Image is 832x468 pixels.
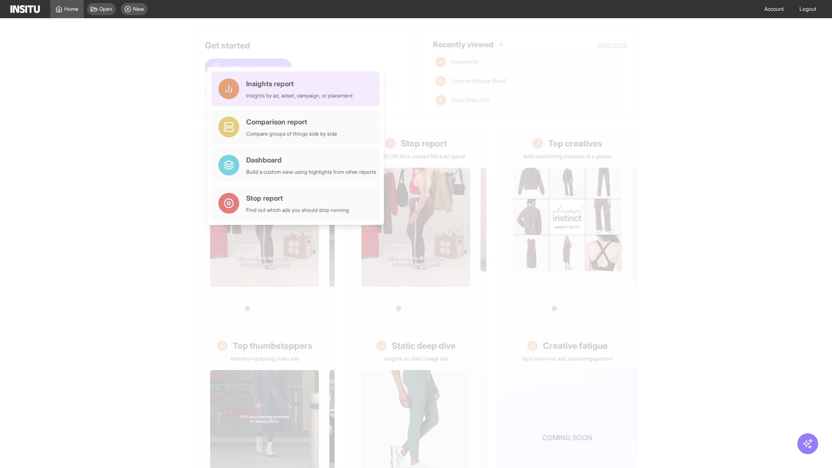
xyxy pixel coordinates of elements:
div: Insights by ad, adset, campaign, or placement [246,92,353,99]
span: Open [99,6,112,13]
div: Compare groups of things side by side [246,130,337,137]
span: Home [64,6,78,13]
div: Find out which ads you should stop running [246,207,349,214]
div: Comparison report [246,117,337,127]
div: Build a custom view using highlights from other reports [246,169,376,175]
div: Dashboard [246,155,376,165]
div: Stop report [246,193,349,203]
div: Insights report [246,78,353,89]
span: New [133,6,144,13]
img: Logo [10,5,40,13]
